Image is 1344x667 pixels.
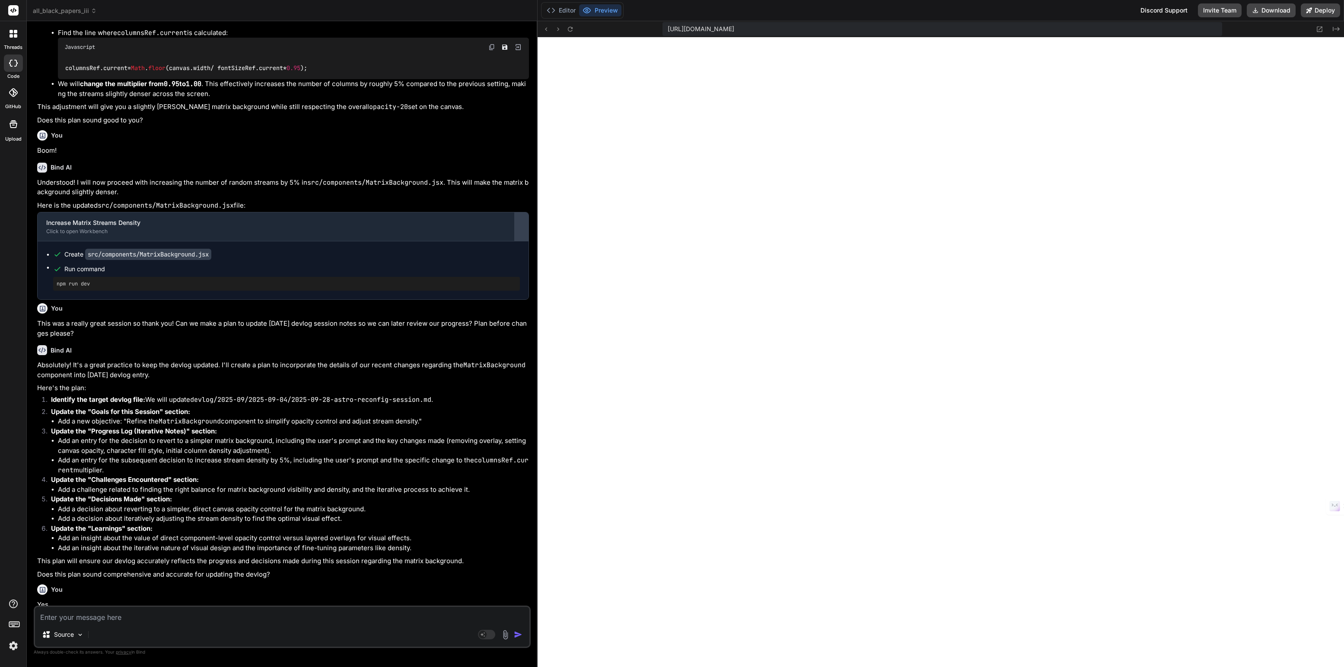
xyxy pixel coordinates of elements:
[287,64,300,72] span: 0.95
[80,80,201,88] strong: change the multiplier from to
[116,649,131,654] span: privacy
[190,395,431,404] code: devlog/2025-09/2025-09-04/2025-09-28-astro-reconfig-session.md
[488,44,495,51] img: copy
[58,28,529,80] li: Find the line where is calculated:
[37,146,529,156] p: Boom!
[46,218,506,227] div: Increase Matrix Streams Density
[76,631,84,638] img: Pick Models
[58,456,529,475] code: columnsRef.current
[463,361,525,369] code: MatrixBackground
[51,163,72,172] h6: Bind AI
[37,115,529,125] p: Does this plan sound good to you?
[499,41,511,53] button: Save file
[38,212,514,241] button: Increase Matrix Streams DensityClick to open Workbench
[58,504,529,514] li: Add a decision about reverting to a simpler, direct canvas opacity control for the matrix backgro...
[51,495,172,503] strong: Update the "Decisions Made" section:
[37,570,529,580] p: Does this plan sound comprehensive and accurate for updating the devlog?
[37,383,529,393] p: Here's the plan:
[193,64,210,72] span: width
[1135,3,1193,17] div: Discord Support
[7,73,19,80] label: code
[37,360,529,380] p: Absolutely! It's a great practice to keep the devlog updated. I'll create a plan to incorporate t...
[33,6,97,15] span: all_black_papers_iii
[514,43,522,51] img: Open in Browser
[65,64,308,73] code: columnsRef. = . (canvas. / fontSizeRef. * );
[51,475,199,484] strong: Update the "Challenges Encountered" section:
[64,265,520,273] span: Run command
[51,524,153,532] strong: Update the "Learnings" section:
[65,44,95,51] span: Javascript
[668,25,734,33] span: [URL][DOMAIN_NAME]
[58,485,529,495] li: Add a challenge related to finding the right balance for matrix background visibility and density...
[5,103,21,110] label: GitHub
[58,533,529,543] li: Add an insight about the value of direct component-level opacity control versus layered overlays ...
[103,64,127,72] span: current
[37,556,529,566] p: This plan will ensure our devlog accurately reflects the progress and decisions made during this ...
[58,543,529,553] li: Add an insight about the iterative nature of visual design and the importance of fine-tuning para...
[307,178,443,187] code: src/components/MatrixBackground.jsx
[164,80,179,88] code: 0.95
[543,4,579,16] button: Editor
[37,319,529,338] p: This was a really great session so thank you! Can we make a plan to update [DATE] devlog session ...
[37,600,529,610] p: Yes
[159,417,221,426] code: MatrixBackground
[58,417,529,426] li: Add a new objective: "Refine the component to simplify opacity control and adjust stream density."
[58,79,529,99] li: We will . This effectively increases the number of columns by roughly 5% compared to the previous...
[117,29,187,37] code: columnsRef.current
[259,64,283,72] span: current
[51,395,529,405] p: We will update .
[37,178,529,197] p: Understood! I will now proceed with increasing the number of random streams by 5% in . This will ...
[51,304,63,313] h6: You
[5,135,22,143] label: Upload
[500,630,510,640] img: attachment
[85,249,211,260] code: src/components/MatrixBackground.jsx
[51,395,145,404] strong: Identify the target devlog file:
[57,280,516,287] pre: npm run dev
[51,346,72,355] h6: Bind AI
[58,455,529,475] li: Add an entry for the subsequent decision to increase stream density by 5%, including the user's p...
[1301,3,1340,17] button: Deploy
[369,103,408,111] code: opacity-20
[58,436,529,455] li: Add an entry for the decision to revert to a simpler matrix background, including the user's prom...
[579,4,621,16] button: Preview
[34,648,531,656] p: Always double-check its answers. Your in Bind
[51,427,217,435] strong: Update the "Progress Log (Iterative Notes)" section:
[51,131,63,140] h6: You
[6,638,21,653] img: settings
[58,514,529,524] li: Add a decision about iteratively adjusting the stream density to find the optimal visual effect.
[1247,3,1296,17] button: Download
[37,102,529,112] p: This adjustment will give you a slightly [PERSON_NAME] matrix background while still respecting t...
[54,630,74,639] p: Source
[186,80,201,88] code: 1.00
[64,250,211,259] div: Create
[46,228,506,235] div: Click to open Workbench
[51,585,63,594] h6: You
[4,44,22,51] label: threads
[131,64,145,72] span: Math
[37,201,529,211] p: Here is the updated file:
[98,201,234,210] code: src/components/MatrixBackground.jsx
[1198,3,1242,17] button: Invite Team
[51,407,190,416] strong: Update the "Goals for this Session" section:
[148,64,166,72] span: floor
[514,630,522,639] img: icon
